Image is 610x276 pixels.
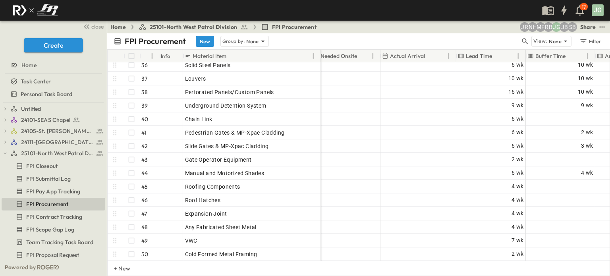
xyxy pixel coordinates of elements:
div: # [139,50,159,62]
p: 43 [141,156,148,164]
div: 24101-SEAS Chapeltest [2,114,105,126]
a: FPI Procurement [261,23,317,31]
span: 24111-[GEOGRAPHIC_DATA] [21,138,94,146]
p: 48 [141,223,148,231]
span: FPI Submittal Log [26,175,71,183]
a: FPI Closeout [2,160,104,172]
a: FPI Pay App Tracking [2,186,104,197]
p: FPI Procurement [125,36,186,47]
button: Menu [513,51,523,61]
span: Solid Steel Panels [185,61,231,69]
span: Any Fabricated Sheet Metal [185,223,257,231]
span: Roofing Components [185,183,240,191]
a: Home [110,23,126,31]
p: Lead Time [466,52,492,60]
span: Chain Link [185,115,212,123]
a: Task Center [2,76,104,87]
span: Personal Task Board [21,90,72,98]
div: FPI Submittal Logtest [2,172,105,185]
span: Untitled [21,105,41,113]
p: Material Item [193,52,226,60]
button: Menu [583,51,593,61]
p: 37 [141,75,147,83]
button: Menu [309,51,318,61]
a: Personal Task Board [2,89,104,100]
span: 10 wk [508,74,524,83]
span: Expansion Joint [185,210,227,218]
span: 10 wk [578,87,593,97]
span: 2 wk [512,155,524,164]
button: Filter [576,36,604,47]
span: FPI Contract Tracking [26,213,83,221]
div: FPI Contract Trackingtest [2,210,105,223]
p: + New [114,264,119,272]
p: 46 [141,196,148,204]
div: FPI Proposal Requesttest [2,249,105,261]
span: 16 wk [508,87,524,97]
p: 45 [141,183,148,191]
button: Sort [228,52,237,60]
a: Untitled [10,103,104,114]
div: Share [580,23,596,31]
a: 25101-North West Patrol Division [139,23,248,31]
span: 6 wk [512,114,524,124]
button: test [597,22,607,32]
a: FPI Scope Gap Log [2,224,104,235]
span: Underground Detention System [185,102,266,110]
a: Home [2,60,104,71]
span: 6 wk [512,60,524,69]
a: FPI Submittal Log [2,173,104,184]
p: 47 [141,210,147,218]
span: 24105-St. Matthew Kitchen Reno [21,127,94,135]
p: 40 [141,115,148,123]
span: FPI Pay App Tracking [26,187,80,195]
p: Buffer Time [535,52,566,60]
span: 6 wk [512,141,524,151]
div: Jayden Ramirez (jramirez@fpibuilders.com) [520,22,529,32]
button: Sort [568,52,576,60]
span: Pedestrian Gates & MP-Xpac Cladding [185,129,285,137]
span: FPI Closeout [26,162,58,170]
span: 10 wk [578,60,593,69]
span: Cold Formed Metal Framing [185,250,257,258]
p: 36 [141,61,148,69]
div: Info [161,45,170,67]
span: 10 wk [578,74,593,83]
span: 6 wk [512,168,524,178]
p: Group by: [222,37,245,45]
span: 4 wk [512,182,524,191]
span: FPI Proposal Request [26,251,79,259]
span: VWC [185,237,197,245]
button: close [80,21,105,32]
button: Menu [147,51,157,61]
button: Sort [494,52,502,60]
div: Info [159,50,183,62]
a: FPI Procurement [2,199,104,210]
span: 7 wk [512,236,524,245]
div: Sterling Barnett (sterling@fpibuilders.com) [568,22,577,32]
div: Josh Gille (jgille@fpibuilders.com) [552,22,561,32]
div: 24111-[GEOGRAPHIC_DATA]test [2,136,105,149]
p: 41 [141,129,146,137]
p: None [549,37,562,45]
span: 25101-North West Patrol Division [150,23,237,31]
a: FPI Proposal Request [2,249,104,261]
span: Roof Hatches [185,196,221,204]
span: 4 wk [512,222,524,232]
button: JG [591,4,604,17]
div: JG [592,4,604,16]
div: Jeremiah Bailey (jbailey@fpibuilders.com) [560,22,569,32]
a: Team Tracking Task Board [2,237,104,248]
span: 9 wk [512,101,524,110]
button: Sort [359,52,367,60]
div: Personal Task Boardtest [2,88,105,100]
div: Untitledtest [2,102,105,115]
div: Filter [579,37,602,46]
span: 2 wk [512,249,524,259]
a: 24111-[GEOGRAPHIC_DATA] [10,137,104,148]
img: c8d7d1ed905e502e8f77bf7063faec64e13b34fdb1f2bdd94b0e311fc34f8000.png [10,2,61,19]
p: 42 [141,142,148,150]
button: Menu [444,51,454,61]
span: Manual and Motorized Shades [185,169,264,177]
div: FPI Pay App Trackingtest [2,185,105,198]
